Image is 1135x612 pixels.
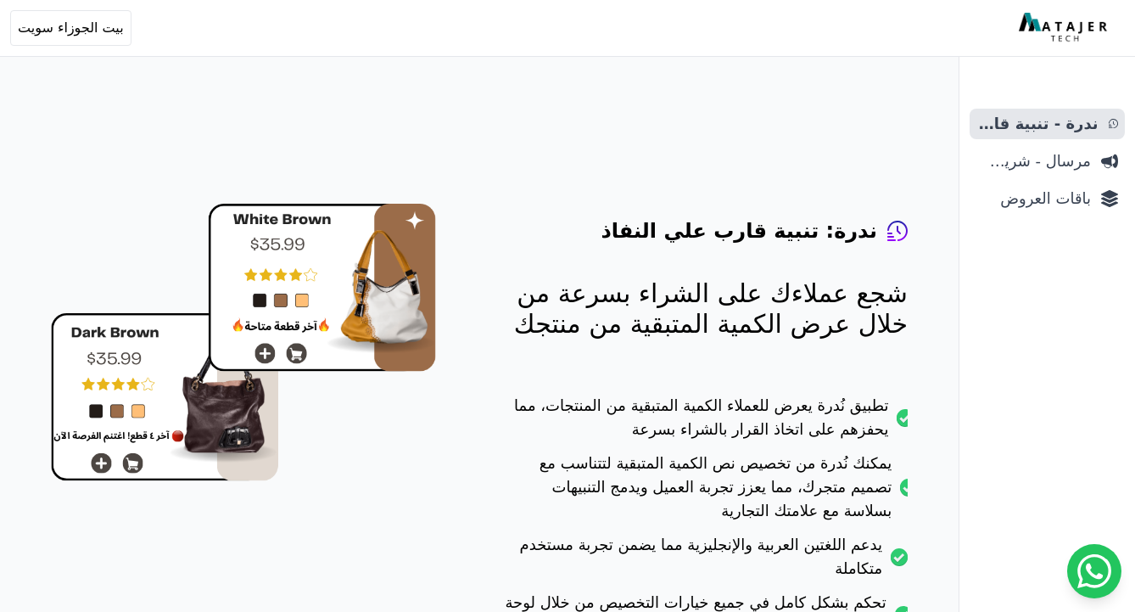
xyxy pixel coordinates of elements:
span: مرسال - شريط دعاية [976,149,1091,173]
span: بيت الجوزاء سويت [18,18,124,38]
img: MatajerTech Logo [1019,13,1111,43]
li: تطبيق نُدرة يعرض للعملاء الكمية المتبقية من المنتجات، مما يحفزهم على اتخاذ القرار بالشراء بسرعة [504,394,908,452]
button: بيت الجوزاء سويت [10,10,131,46]
img: hero [51,204,436,481]
span: باقات العروض [976,187,1091,211]
p: شجع عملاءك على الشراء بسرعة من خلال عرض الكمية المتبقية من منتجك [504,278,908,340]
li: يدعم اللغتين العربية والإنجليزية مما يضمن تجربة مستخدم متكاملة [504,533,908,591]
li: يمكنك نُدرة من تخصيص نص الكمية المتبقية لتتناسب مع تصميم متجرك، مما يعزز تجربة العميل ويدمج التنب... [504,452,908,533]
h4: ندرة: تنبية قارب علي النفاذ [601,217,877,244]
span: ندرة - تنبية قارب علي النفاذ [976,112,1099,136]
